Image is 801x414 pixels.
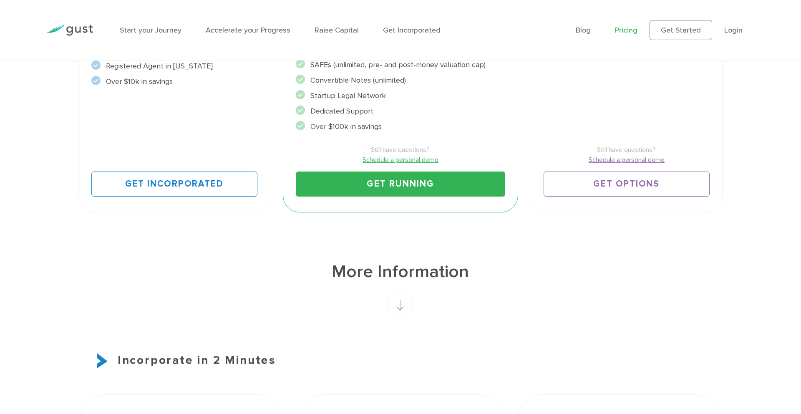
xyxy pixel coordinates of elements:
[120,26,181,35] a: Start your Journey
[46,25,93,36] img: Gust Logo
[544,172,710,197] a: Get Options
[296,172,505,197] a: Get Running
[544,145,710,155] span: Still have questions?
[315,26,359,35] a: Raise Capital
[296,106,505,117] li: Dedicated Support
[544,155,710,165] a: Schedule a personal demo
[206,26,290,35] a: Accelerate your Progress
[724,26,743,35] a: Login
[296,155,505,165] a: Schedule a personal demo
[91,61,257,72] li: Registered Agent in [US_STATE]
[383,26,441,35] a: Get Incorporated
[97,353,108,369] img: Start Icon X2
[91,76,257,87] li: Over $10k in savings
[296,75,505,86] li: Convertible Notes (unlimited)
[78,352,723,369] h3: Incorporate in 2 Minutes
[78,260,723,284] h1: More Information
[576,26,591,35] a: Blog
[296,59,505,71] li: SAFEs (unlimited, pre- and post-money valuation cap)
[296,145,505,155] span: Still have questions?
[615,26,637,35] a: Pricing
[296,121,505,132] li: Over $100k in savings
[650,20,712,40] a: Get Started
[296,90,505,101] li: Startup Legal Network
[91,172,257,197] a: Get Incorporated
